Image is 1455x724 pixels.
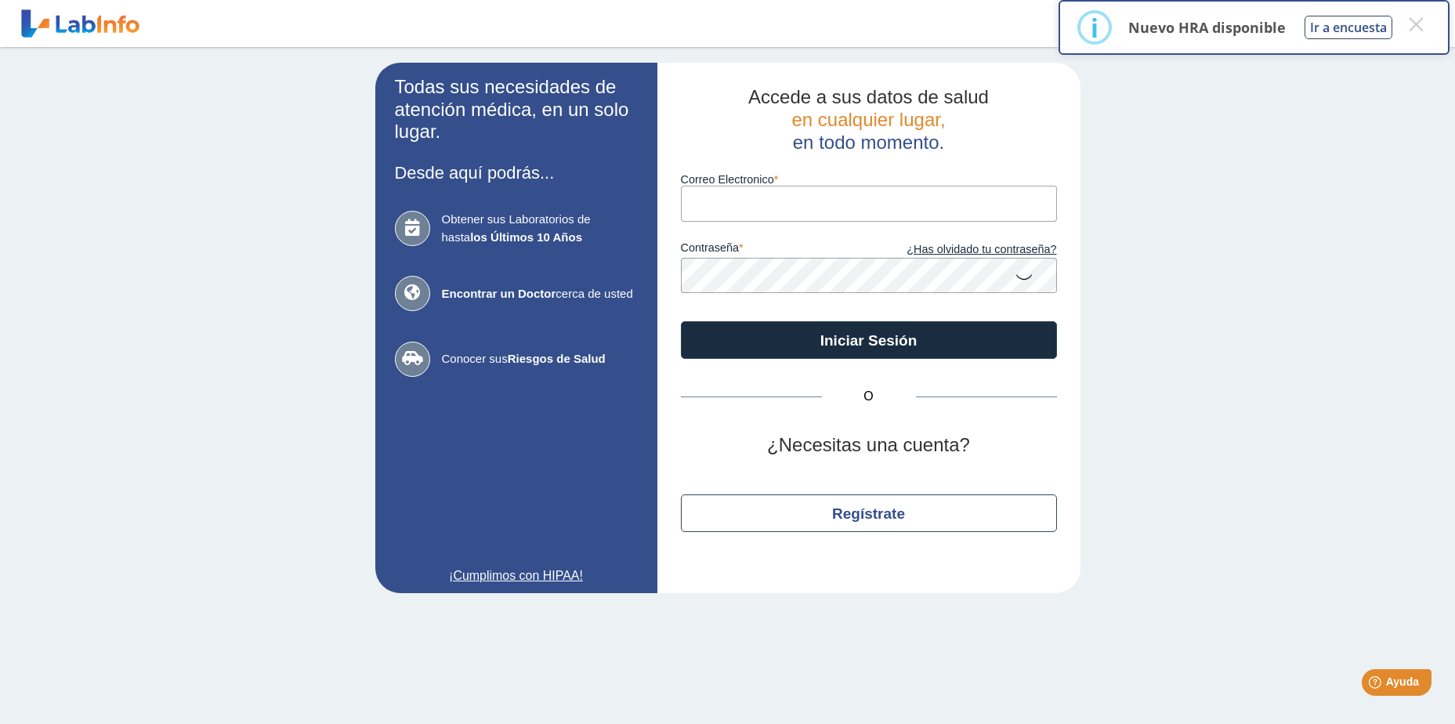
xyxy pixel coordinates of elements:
[791,109,945,130] span: en cualquier lugar,
[1402,10,1430,38] button: Close this dialog
[442,211,638,246] span: Obtener sus Laboratorios de hasta
[395,163,638,183] h3: Desde aquí podrás...
[822,387,916,406] span: O
[442,285,638,303] span: cerca de usted
[442,350,638,368] span: Conocer sus
[681,173,1057,186] label: Correo Electronico
[681,241,869,259] label: contraseña
[793,132,944,153] span: en todo momento.
[442,287,556,300] b: Encontrar un Doctor
[1305,16,1392,39] button: Ir a encuesta
[681,321,1057,359] button: Iniciar Sesión
[681,494,1057,532] button: Regístrate
[1128,18,1286,37] p: Nuevo HRA disponible
[395,76,638,143] h2: Todas sus necesidades de atención médica, en un solo lugar.
[395,567,638,585] a: ¡Cumplimos con HIPAA!
[681,434,1057,457] h2: ¿Necesitas una cuenta?
[1316,663,1438,707] iframe: Help widget launcher
[748,86,989,107] span: Accede a sus datos de salud
[470,230,582,244] b: los Últimos 10 Años
[869,241,1057,259] a: ¿Has olvidado tu contraseña?
[1091,13,1098,42] div: i
[508,352,606,365] b: Riesgos de Salud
